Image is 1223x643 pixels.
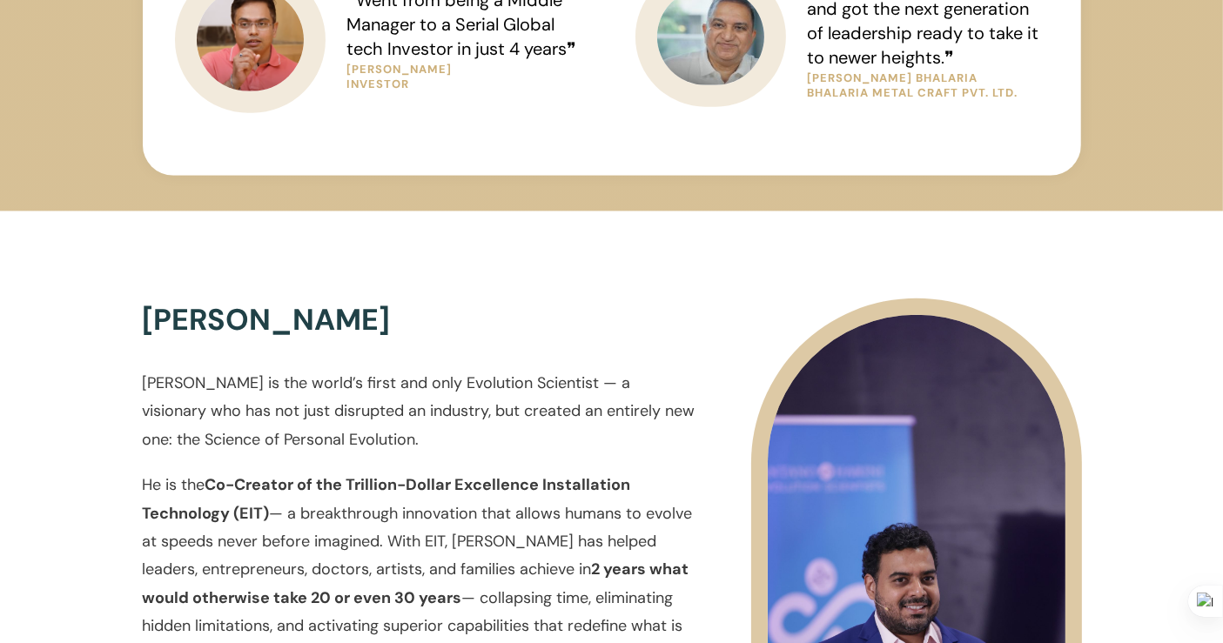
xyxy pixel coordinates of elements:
[807,71,1048,86] p: [PERSON_NAME] bhalaria
[346,63,588,77] p: [PERSON_NAME]
[143,299,696,358] h3: [PERSON_NAME]
[143,474,631,523] strong: Co-Creator of the Trillion-Dollar Excellence Installation Technology (EIT)
[143,559,689,607] strong: 2 years what would otherwise take 20 or even 30 years
[346,77,588,92] p: investor
[143,369,696,471] p: [PERSON_NAME] is the world’s first and only Evolution Scientist — a visionary who has not just di...
[567,37,576,60] span: ❞
[807,86,1048,101] p: Bhalaria Metal Craft Pvt. Ltd.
